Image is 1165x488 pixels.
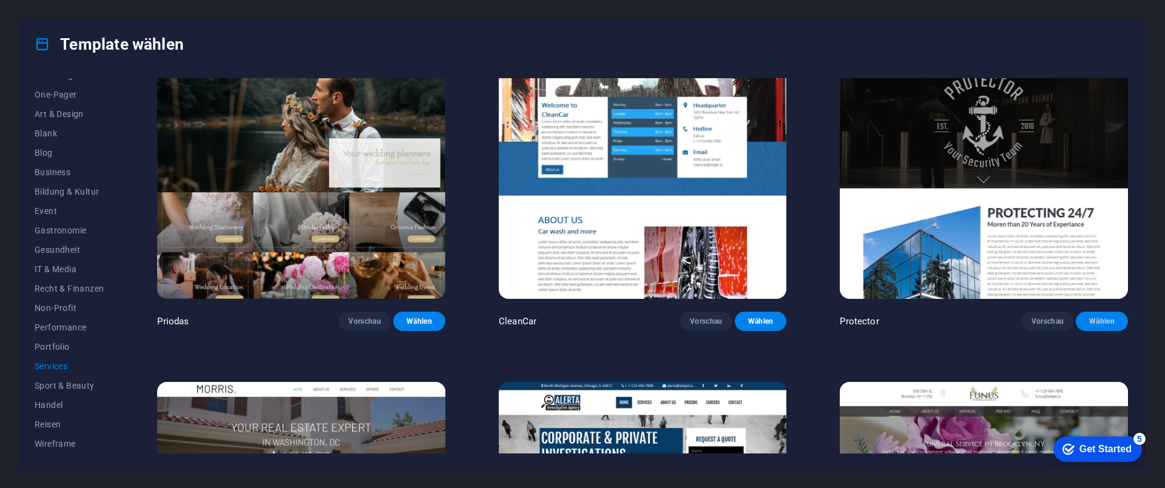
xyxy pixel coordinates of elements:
[1086,316,1118,326] span: Wählen
[35,415,104,434] button: Reisen
[1076,312,1128,331] button: Wählen
[499,315,536,327] p: CleanCar
[35,419,104,429] span: Reisen
[35,187,104,196] span: Bildung & Kultur
[35,284,104,293] span: Recht & Finanzen
[35,381,104,390] span: Sport & Beauty
[403,316,436,326] span: Wählen
[35,376,104,395] button: Sport & Beauty
[499,34,787,299] img: CleanCar
[35,124,104,143] button: Blank
[35,148,104,158] span: Blog
[35,318,104,337] button: Performance
[35,167,104,177] span: Business
[157,315,189,327] p: Priodas
[35,104,104,124] button: Art & Design
[35,35,184,54] h4: Template wählen
[35,221,104,240] button: Gastronomie
[35,226,104,235] span: Gastronomie
[735,312,787,331] button: Wählen
[840,34,1128,299] img: Protector
[35,129,104,138] span: Blank
[35,337,104,356] button: Portfolio
[35,439,104,449] span: Wireframe
[35,303,104,313] span: Non-Profit
[35,342,104,352] span: Portfolio
[35,90,104,99] span: One-Pager
[90,2,102,15] div: 5
[35,182,104,201] button: Bildung & Kultur
[35,162,104,182] button: Business
[35,206,104,216] span: Event
[680,312,732,331] button: Vorschau
[35,434,104,453] button: Wireframe
[35,143,104,162] button: Blog
[35,201,104,221] button: Event
[35,85,104,104] button: One-Pager
[348,316,381,326] span: Vorschau
[35,400,104,410] span: Handel
[393,312,445,331] button: Wählen
[339,312,391,331] button: Vorschau
[35,279,104,298] button: Recht & Finanzen
[840,315,879,327] p: Protector
[35,245,104,255] span: Gesundheit
[35,259,104,279] button: IT & Media
[35,109,104,119] span: Art & Design
[1022,312,1074,331] button: Vorschau
[35,361,104,371] span: Services
[35,395,104,415] button: Handel
[690,316,723,326] span: Vorschau
[36,13,88,24] div: Get Started
[35,240,104,259] button: Gesundheit
[10,6,98,32] div: Get Started 5 items remaining, 0% complete
[157,34,445,299] img: Priodas
[35,356,104,376] button: Services
[1032,316,1064,326] span: Vorschau
[35,323,104,332] span: Performance
[745,316,777,326] span: Wählen
[35,264,104,274] span: IT & Media
[35,298,104,318] button: Non-Profit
